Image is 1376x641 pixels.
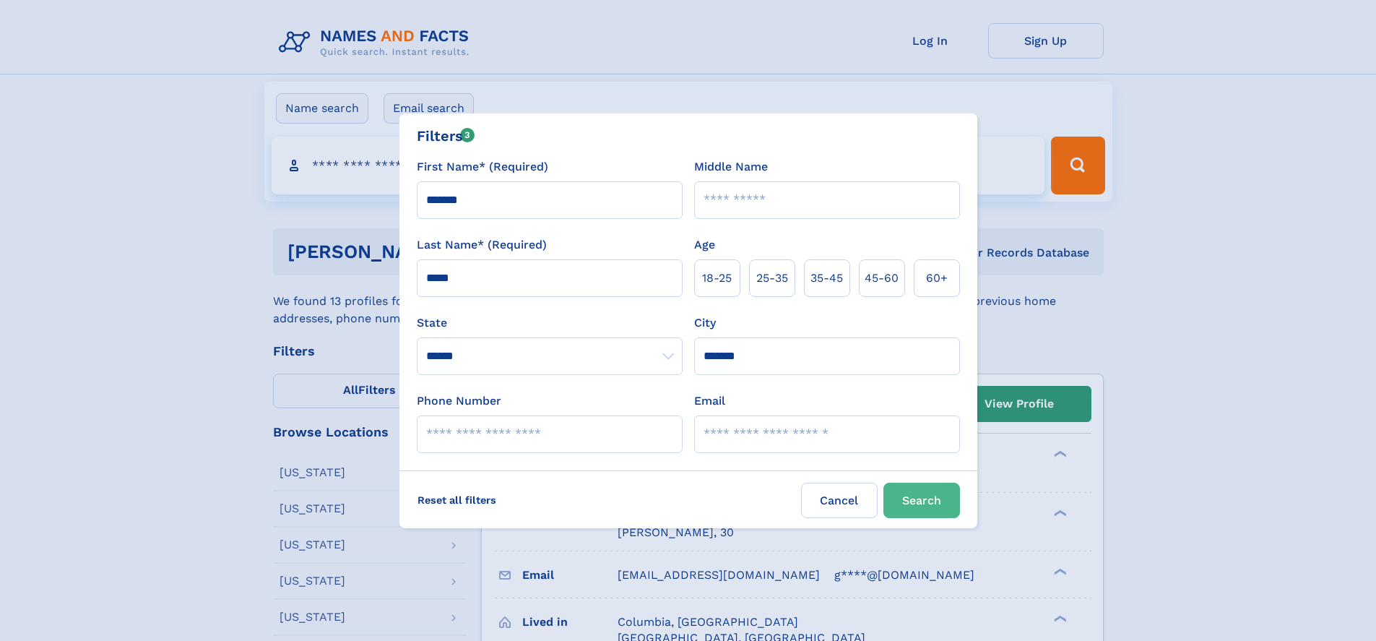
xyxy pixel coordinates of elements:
label: First Name* (Required) [417,158,548,176]
label: Reset all filters [408,483,506,517]
button: Search [883,483,960,518]
label: Email [694,392,725,410]
label: City [694,314,716,332]
span: 45‑60 [865,270,899,287]
label: Middle Name [694,158,768,176]
div: Filters [417,125,475,147]
label: State [417,314,683,332]
label: Phone Number [417,392,501,410]
label: Age [694,236,715,254]
span: 18‑25 [702,270,732,287]
span: 25‑35 [756,270,788,287]
span: 35‑45 [810,270,843,287]
span: 60+ [926,270,948,287]
label: Cancel [801,483,878,518]
label: Last Name* (Required) [417,236,547,254]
